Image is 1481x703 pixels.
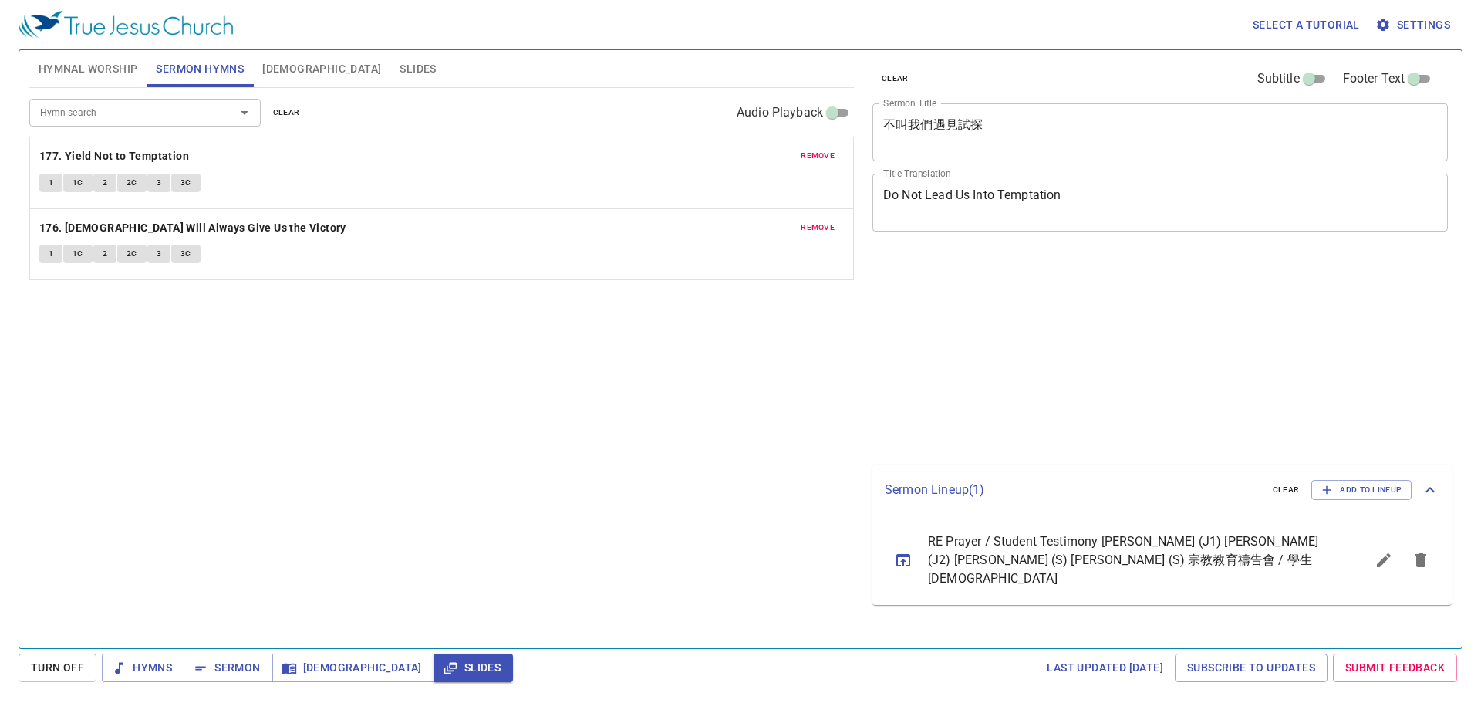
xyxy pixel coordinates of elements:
[1041,654,1169,682] a: Last updated [DATE]
[801,221,835,235] span: remove
[882,72,909,86] span: clear
[114,658,172,678] span: Hymns
[1253,15,1360,35] span: Select a tutorial
[117,174,147,192] button: 2C
[102,654,184,682] button: Hymns
[157,247,161,261] span: 3
[117,245,147,263] button: 2C
[1321,483,1402,497] span: Add to Lineup
[103,247,107,261] span: 2
[171,174,201,192] button: 3C
[928,532,1328,588] span: RE Prayer / Student Testimony [PERSON_NAME] (J1) [PERSON_NAME] (J2) [PERSON_NAME] (S) [PERSON_NAM...
[63,174,93,192] button: 1C
[1263,481,1309,499] button: clear
[39,174,62,192] button: 1
[180,247,191,261] span: 3C
[872,465,1452,515] div: Sermon Lineup(1)clearAdd to Lineup
[872,69,918,88] button: clear
[157,176,161,190] span: 3
[285,658,422,678] span: [DEMOGRAPHIC_DATA]
[73,176,83,190] span: 1C
[801,149,835,163] span: remove
[866,248,1334,458] iframe: from-child
[1333,654,1457,682] a: Submit Feedback
[180,176,191,190] span: 3C
[446,658,501,678] span: Slides
[791,147,844,165] button: remove
[196,658,260,678] span: Sermon
[737,103,823,122] span: Audio Playback
[19,11,233,39] img: True Jesus Church
[1175,654,1328,682] a: Subscribe to Updates
[103,176,107,190] span: 2
[885,481,1260,499] p: Sermon Lineup ( 1 )
[400,59,436,79] span: Slides
[791,218,844,237] button: remove
[49,247,53,261] span: 1
[63,245,93,263] button: 1C
[127,176,137,190] span: 2C
[1343,69,1405,88] span: Footer Text
[93,174,116,192] button: 2
[39,147,189,166] b: 177. Yield Not to Temptation
[1378,15,1450,35] span: Settings
[272,654,434,682] button: [DEMOGRAPHIC_DATA]
[19,654,96,682] button: Turn Off
[171,245,201,263] button: 3C
[1273,483,1300,497] span: clear
[147,174,170,192] button: 3
[1311,480,1412,500] button: Add to Lineup
[434,654,513,682] button: Slides
[184,654,272,682] button: Sermon
[883,117,1437,147] textarea: 不叫我們遇見試探
[1187,658,1315,678] span: Subscribe to Updates
[1047,658,1163,678] span: Last updated [DATE]
[127,247,137,261] span: 2C
[883,188,1437,217] textarea: Do Not Lead Us Into Temptation
[1372,11,1456,39] button: Settings
[39,147,192,166] button: 177. Yield Not to Temptation
[234,102,255,123] button: Open
[49,176,53,190] span: 1
[93,245,116,263] button: 2
[262,59,381,79] span: [DEMOGRAPHIC_DATA]
[1247,11,1366,39] button: Select a tutorial
[73,247,83,261] span: 1C
[156,59,244,79] span: Sermon Hymns
[147,245,170,263] button: 3
[1345,658,1445,678] span: Submit Feedback
[264,103,309,122] button: clear
[39,218,346,238] b: 176. [DEMOGRAPHIC_DATA] Will Always Give Us the Victory
[31,658,84,678] span: Turn Off
[39,59,138,79] span: Hymnal Worship
[39,245,62,263] button: 1
[872,515,1452,605] ul: sermon lineup list
[273,106,300,120] span: clear
[39,218,349,238] button: 176. [DEMOGRAPHIC_DATA] Will Always Give Us the Victory
[1257,69,1300,88] span: Subtitle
